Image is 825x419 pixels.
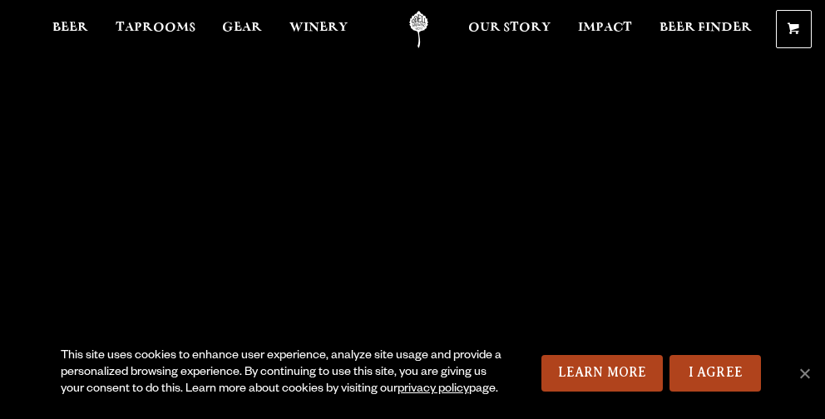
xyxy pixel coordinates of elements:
[567,11,643,48] a: Impact
[660,21,752,34] span: Beer Finder
[211,11,273,48] a: Gear
[42,11,99,48] a: Beer
[669,355,761,392] a: I Agree
[52,21,88,34] span: Beer
[649,11,763,48] a: Beer Finder
[388,11,450,48] a: Odell Home
[578,21,632,34] span: Impact
[279,11,358,48] a: Winery
[116,21,195,34] span: Taprooms
[61,348,506,398] div: This site uses cookies to enhance user experience, analyze site usage and provide a personalized ...
[398,383,469,397] a: privacy policy
[541,355,664,392] a: Learn More
[289,21,348,34] span: Winery
[457,11,561,48] a: Our Story
[468,21,551,34] span: Our Story
[796,365,813,382] span: No
[105,11,206,48] a: Taprooms
[222,21,262,34] span: Gear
